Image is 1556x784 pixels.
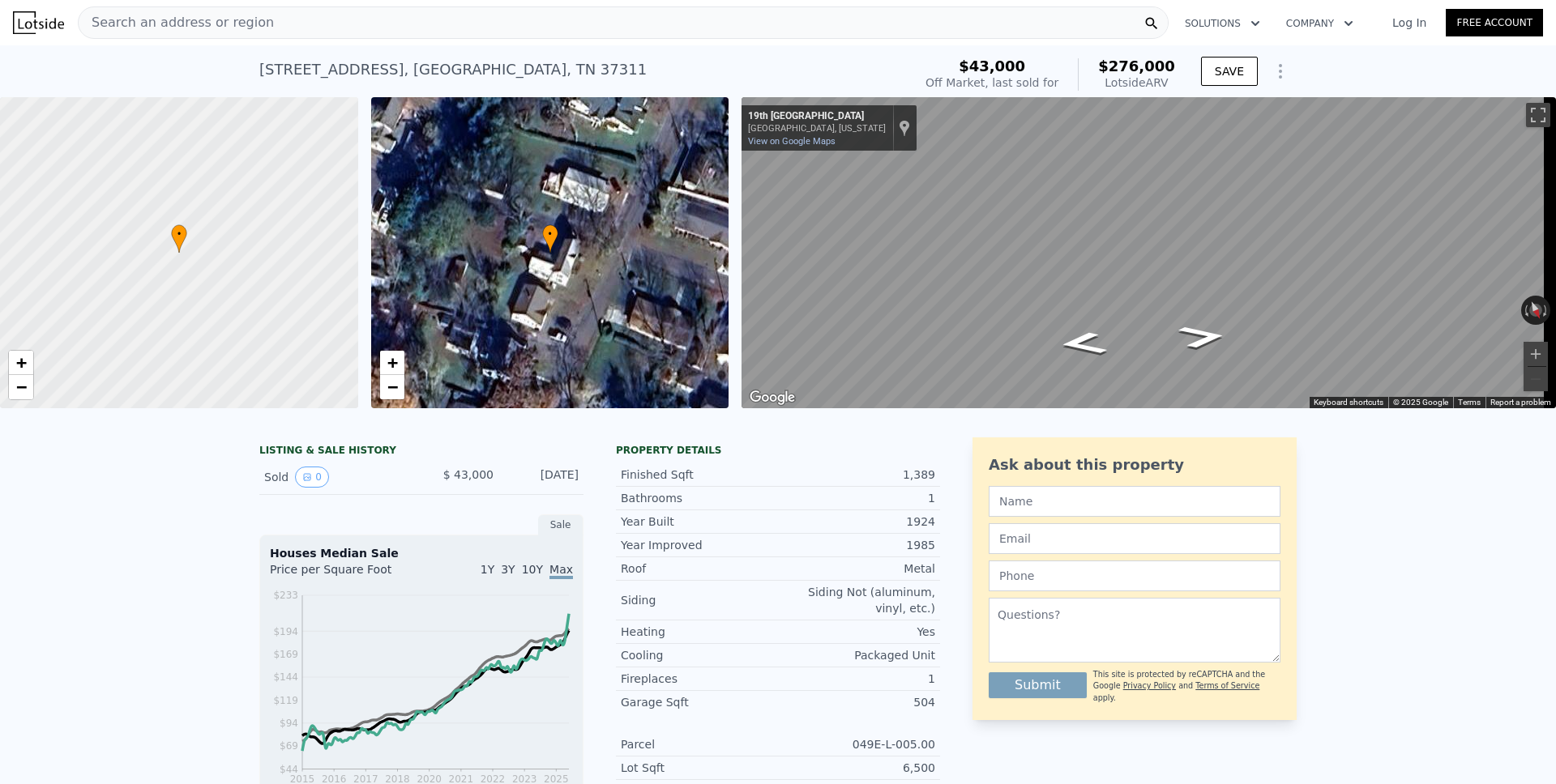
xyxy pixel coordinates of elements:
span: + [16,352,27,373]
tspan: $119 [273,695,298,706]
button: Company [1273,9,1366,38]
a: Zoom out [380,375,404,399]
span: $276,000 [1098,58,1175,75]
div: 1 [778,490,935,506]
input: Phone [989,560,1280,591]
button: Submit [989,672,1087,698]
input: Name [989,486,1280,517]
div: Finished Sqft [621,467,778,483]
span: Max [549,563,573,579]
a: Report a problem [1490,398,1551,407]
span: • [171,227,187,241]
a: View on Google Maps [748,136,836,147]
div: LISTING & SALE HISTORY [259,444,583,460]
button: Rotate counterclockwise [1521,296,1530,325]
button: Show Options [1264,55,1297,87]
tspan: $69 [280,740,298,752]
div: 1,389 [778,467,935,483]
button: SAVE [1201,57,1258,86]
span: © 2025 Google [1393,398,1448,407]
div: Ask about this property [989,454,1280,476]
div: Sold [264,467,408,488]
div: 049E-L-005.00 [778,736,935,752]
div: 19th [GEOGRAPHIC_DATA] [748,110,886,123]
span: • [542,227,558,241]
div: Fireplaces [621,671,778,687]
a: Privacy Policy [1123,681,1176,690]
div: This site is protected by reCAPTCHA and the Google and apply. [1093,669,1280,704]
span: Search an address or region [79,13,274,32]
div: Cooling [621,647,778,663]
div: Bathrooms [621,490,778,506]
img: Lotside [13,11,64,34]
span: − [387,377,397,397]
div: Siding Not (aluminum, vinyl, etc.) [778,584,935,616]
div: Heating [621,624,778,640]
a: Terms of Service [1195,681,1259,690]
tspan: $194 [273,626,298,637]
a: Free Account [1446,9,1543,36]
span: $ 43,000 [443,468,494,481]
img: Google [746,387,799,408]
button: Solutions [1172,9,1273,38]
path: Go East, 19th St NW [1038,326,1127,360]
span: + [387,352,397,373]
a: Zoom in [380,351,404,375]
div: Yes [778,624,935,640]
input: Email [989,523,1280,554]
div: Sale [538,514,583,535]
button: Zoom in [1524,342,1548,366]
div: Map [742,97,1556,408]
span: 10Y [522,563,543,576]
div: Year Built [621,513,778,530]
div: Roof [621,560,778,577]
div: Packaged Unit [778,647,935,663]
path: Go West, 19th St NW [1158,319,1247,353]
div: Property details [616,444,940,457]
div: Year Improved [621,537,778,553]
tspan: $94 [280,718,298,729]
button: Zoom out [1524,367,1548,391]
div: 1985 [778,537,935,553]
button: Reset the view [1524,295,1547,326]
span: 1Y [481,563,494,576]
span: $43,000 [959,58,1025,75]
div: Siding [621,592,778,608]
a: Zoom in [9,351,33,375]
a: Terms (opens in new tab) [1458,398,1481,407]
div: [GEOGRAPHIC_DATA], [US_STATE] [748,123,886,134]
tspan: $144 [273,671,298,683]
div: Lotside ARV [1098,75,1175,91]
a: Log In [1373,15,1446,31]
div: Price per Square Foot [270,561,421,587]
div: Metal [778,560,935,577]
div: Lot Sqft [621,760,778,776]
button: Keyboard shortcuts [1314,397,1383,408]
div: • [542,224,558,253]
button: View historical data [295,467,329,488]
div: Houses Median Sale [270,545,573,561]
div: Off Market, last sold for [925,75,1058,91]
span: − [16,377,27,397]
div: [DATE] [507,467,579,488]
div: • [171,224,187,253]
div: [STREET_ADDRESS] , [GEOGRAPHIC_DATA] , TN 37311 [259,58,647,81]
a: Open this area in Google Maps (opens a new window) [746,387,799,408]
div: Parcel [621,736,778,752]
div: 504 [778,694,935,710]
div: 6,500 [778,760,935,776]
div: 1 [778,671,935,687]
tspan: $44 [280,764,298,775]
a: Show location on map [899,119,910,137]
a: Zoom out [9,375,33,399]
tspan: $169 [273,649,298,660]
button: Rotate clockwise [1542,296,1551,325]
tspan: $233 [273,590,298,601]
div: Street View [742,97,1556,408]
button: Toggle fullscreen view [1526,103,1550,127]
span: 3Y [501,563,515,576]
div: Garage Sqft [621,694,778,710]
div: 1924 [778,513,935,530]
